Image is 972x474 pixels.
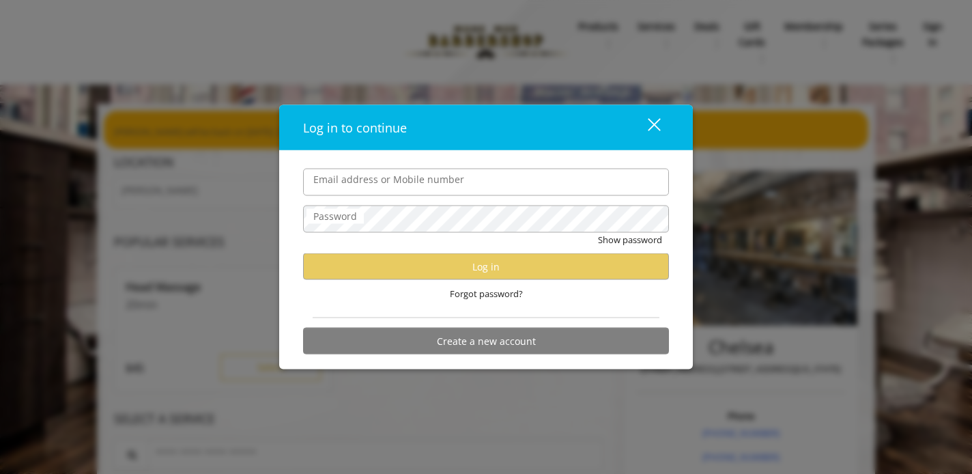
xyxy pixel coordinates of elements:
[303,328,669,354] button: Create a new account
[303,253,669,280] button: Log in
[598,232,662,247] button: Show password
[303,205,669,232] input: Password
[623,113,669,141] button: close dialog
[450,287,523,301] span: Forgot password?
[303,168,669,195] input: Email address or Mobile number
[632,117,659,137] div: close dialog
[306,208,364,223] label: Password
[303,119,407,135] span: Log in to continue
[306,171,471,186] label: Email address or Mobile number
